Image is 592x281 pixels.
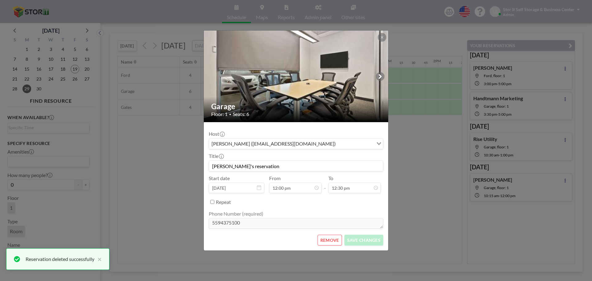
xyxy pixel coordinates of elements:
label: From [269,175,281,181]
span: [PERSON_NAME] ([EMAIL_ADDRESS][DOMAIN_NAME]) [210,140,337,148]
img: 537.jpg [204,15,389,138]
div: Search for option [209,138,383,149]
div: Reservation deleted successfully [26,255,94,263]
label: To [328,175,333,181]
span: - [324,177,326,191]
label: Host [209,131,224,137]
h2: Garage [211,102,381,111]
input: (No title) [209,161,383,171]
label: Phone Number (required) [209,211,263,217]
label: Repeat [216,199,231,205]
span: • [229,112,231,117]
button: REMOVE [318,235,342,246]
span: Floor: 1 [211,111,228,117]
button: close [94,255,102,263]
button: SAVE CHANGES [344,235,383,246]
input: Search for option [338,140,373,148]
span: Seats: 6 [233,111,249,117]
label: Title [209,153,223,159]
label: Start date [209,175,230,181]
